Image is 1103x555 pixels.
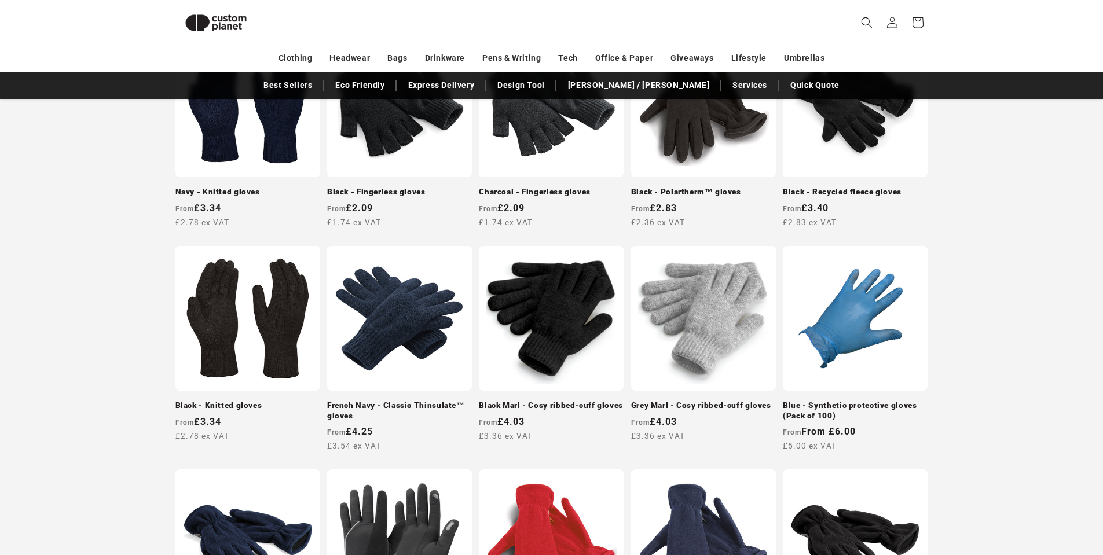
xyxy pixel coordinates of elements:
[482,48,541,68] a: Pens & Writing
[279,48,313,68] a: Clothing
[784,48,824,68] a: Umbrellas
[562,75,715,95] a: [PERSON_NAME] / [PERSON_NAME]
[479,400,624,411] a: Black Marl - Cosy ribbed-cuff gloves
[329,48,370,68] a: Headwear
[727,75,773,95] a: Services
[731,48,767,68] a: Lifestyle
[387,48,407,68] a: Bags
[670,48,713,68] a: Giveaways
[783,187,928,197] a: Black - Recycled fleece gloves
[327,400,472,421] a: French Navy - Classic Thinsulate™ gloves
[783,400,928,421] a: Blue - Synthetic protective gloves (Pack of 100)
[402,75,481,95] a: Express Delivery
[785,75,845,95] a: Quick Quote
[910,430,1103,555] iframe: Chat Widget
[479,187,624,197] a: Charcoal - Fingerless gloves
[175,187,320,197] a: Navy - Knitted gloves
[327,187,472,197] a: Black - Fingerless gloves
[175,400,320,411] a: Black - Knitted gloves
[631,400,776,411] a: Grey Marl - Cosy ribbed-cuff gloves
[631,187,776,197] a: Black - Polartherm™ gloves
[425,48,465,68] a: Drinkware
[492,75,551,95] a: Design Tool
[558,48,577,68] a: Tech
[258,75,318,95] a: Best Sellers
[854,10,880,35] summary: Search
[329,75,390,95] a: Eco Friendly
[595,48,653,68] a: Office & Paper
[175,5,256,41] img: Custom Planet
